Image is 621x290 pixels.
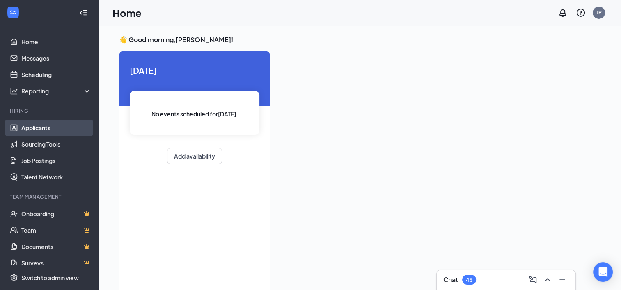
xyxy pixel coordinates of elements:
[21,87,92,95] div: Reporting
[576,8,586,18] svg: QuestionInfo
[112,6,142,20] h1: Home
[21,206,92,222] a: OnboardingCrown
[9,8,17,16] svg: WorkstreamLogo
[21,120,92,136] a: Applicants
[21,50,92,66] a: Messages
[21,136,92,152] a: Sourcing Tools
[526,273,539,286] button: ComposeMessage
[79,9,87,17] svg: Collapse
[596,9,602,16] div: JP
[10,87,18,95] svg: Analysis
[466,276,472,283] div: 45
[557,275,567,285] svg: Minimize
[443,275,458,284] h3: Chat
[558,8,568,18] svg: Notifications
[21,222,92,238] a: TeamCrown
[21,274,79,282] div: Switch to admin view
[119,35,600,44] h3: 👋 Good morning, [PERSON_NAME] !
[130,64,259,77] span: [DATE]
[10,274,18,282] svg: Settings
[21,255,92,271] a: SurveysCrown
[21,66,92,83] a: Scheduling
[21,152,92,169] a: Job Postings
[10,107,90,114] div: Hiring
[21,238,92,255] a: DocumentsCrown
[167,148,222,164] button: Add availability
[556,273,569,286] button: Minimize
[21,34,92,50] a: Home
[593,262,613,282] div: Open Intercom Messenger
[543,275,552,285] svg: ChevronUp
[541,273,554,286] button: ChevronUp
[21,169,92,185] a: Talent Network
[528,275,538,285] svg: ComposeMessage
[10,193,90,200] div: Team Management
[151,109,238,118] span: No events scheduled for [DATE] .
